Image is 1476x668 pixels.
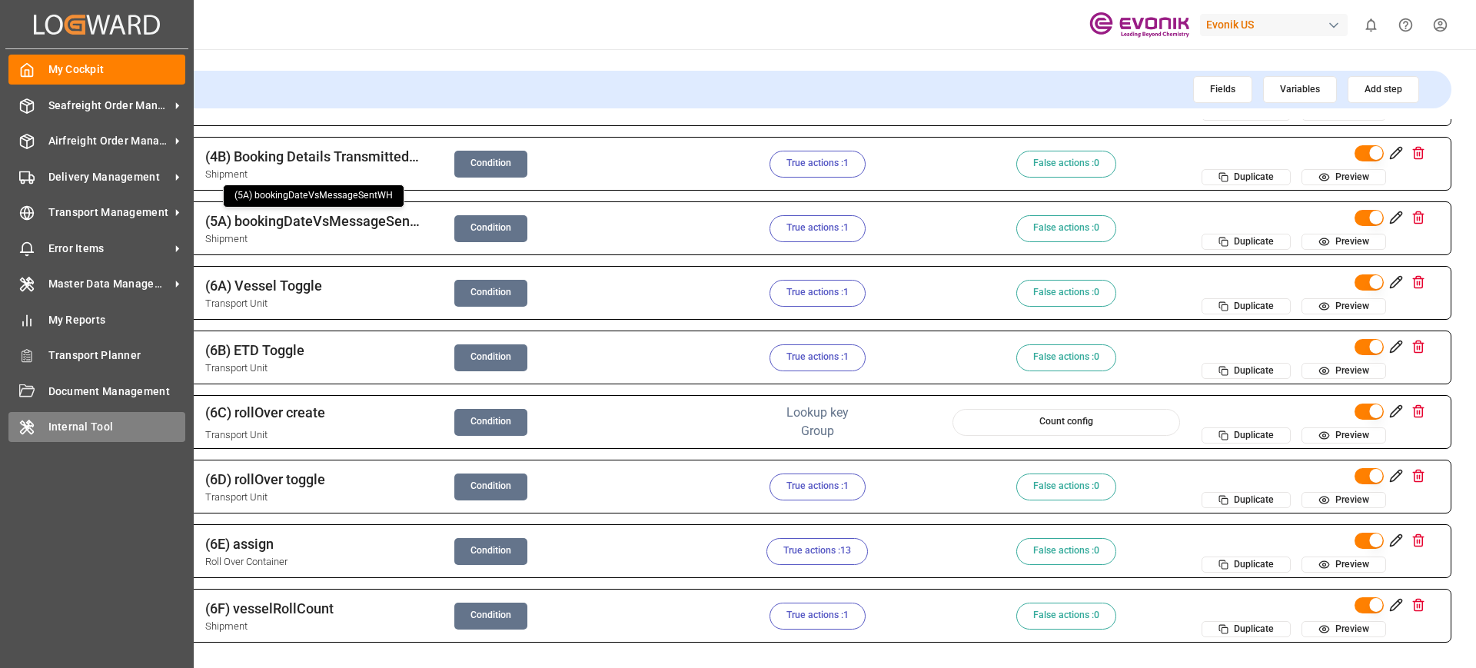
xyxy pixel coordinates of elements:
[1202,363,1291,379] button: Duplicate
[75,137,1451,191] div: 8.Assign(4B) Booking Details Transmitted to SAPShipmentConditionTrue actions :1False actions :0Du...
[8,376,185,406] a: Document Management
[1388,8,1423,42] button: Help Center
[1202,557,1291,573] button: Duplicate
[1202,427,1291,444] button: Duplicate
[1301,169,1386,185] button: Preview
[48,241,170,257] span: Error Items
[1016,151,1116,178] button: False actions :0
[454,151,527,178] button: Condition
[1200,10,1354,39] button: Evonik US
[952,215,1180,242] button: False actions :0
[1016,280,1116,307] button: False actions :0
[48,204,170,221] span: Transport Management
[1016,344,1116,371] button: False actions :0
[1348,76,1419,103] button: Add step
[1301,492,1386,508] button: Preview
[205,361,433,376] div: Transport Unit
[1202,492,1291,508] button: Duplicate
[770,280,866,307] button: True actions :1
[703,603,931,630] button: True actions :1
[1301,234,1386,250] button: Preview
[205,619,433,634] div: Shipment
[1301,298,1386,314] button: Preview
[205,231,433,247] div: Shipment
[1301,557,1386,573] button: Preview
[205,469,421,490] div: (6D) rollOver toggle
[952,280,1180,307] button: False actions :0
[75,524,1451,578] div: 14.Assign(6E) assignRoll Over ContainerConditionTrue actions :13False actions :0DuplicatePreview
[1202,298,1291,314] button: Duplicate
[205,402,421,423] button: (6C) rollOver create
[1202,621,1291,637] button: Duplicate
[952,409,1180,436] button: Count config
[1301,427,1386,444] button: Preview
[1202,234,1291,250] button: Duplicate
[454,409,527,436] button: Condition
[75,395,1451,449] div: 12.Create(6C) rollOver createTransport UnitConditionLookup keyGroupCount configDuplicatePreview
[205,167,433,182] div: Shipment
[48,133,170,149] span: Airfreight Order Management
[703,280,931,307] button: True actions :1
[1016,474,1116,500] button: False actions :0
[770,344,866,371] button: True actions :1
[205,275,421,296] div: (6A) Vessel Toggle
[1193,76,1252,103] button: Fields
[703,474,931,500] button: True actions :1
[75,589,1451,643] div: 15.Assign(6F) vesselRollCountShipmentConditionTrue actions :1False actions :0DuplicatePreview
[1263,76,1337,103] button: Variables
[703,538,931,565] button: True actions :13
[801,422,834,440] button: Group
[48,384,186,400] span: Document Management
[1089,12,1189,38] img: Evonik-brand-mark-Deep-Purple-RGB.jpeg_1700498283.jpeg
[205,340,421,361] div: (6B) ETD Toggle
[48,347,186,364] span: Transport Planner
[205,490,433,505] div: Transport Unit
[1016,538,1116,565] button: False actions :0
[75,201,1451,255] div: 9.Assign(5A) bookingDateVsMessageSentWH(5A) bookingDateVsMessageSentWHShipmentConditionTrue actio...
[952,603,1180,630] button: False actions :0
[48,276,170,292] span: Master Data Management
[952,538,1180,565] button: False actions :0
[48,312,186,328] span: My Reports
[454,603,527,630] button: Condition
[454,474,527,500] button: Condition
[1016,215,1116,242] button: False actions :0
[454,538,527,565] button: Condition
[454,215,527,242] button: Condition
[1202,169,1291,185] button: Duplicate
[770,215,866,242] button: True actions :1
[205,554,433,570] div: Roll Over Container
[770,474,866,500] button: True actions :1
[1354,8,1388,42] button: show 0 new notifications
[1301,363,1386,379] button: Preview
[454,344,527,371] button: Condition
[48,61,186,78] span: My Cockpit
[205,427,433,443] div: Transport Unit
[1301,621,1386,637] button: Preview
[454,280,527,307] button: Condition
[703,215,931,242] button: True actions :1
[8,412,185,442] a: Internal Tool
[1200,14,1348,36] div: Evonik US
[8,304,185,334] a: My Reports
[1016,603,1116,630] button: False actions :0
[703,151,931,178] button: True actions :1
[205,211,421,231] div: (5A) bookingDateVsMessageSentWH
[205,146,421,167] div: (4B) Booking Details Transmitted to SAP
[48,169,170,185] span: Delivery Management
[223,184,404,208] div: (5A) bookingDateVsMessageSentWH
[48,419,186,435] span: Internal Tool
[952,151,1180,178] button: False actions :0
